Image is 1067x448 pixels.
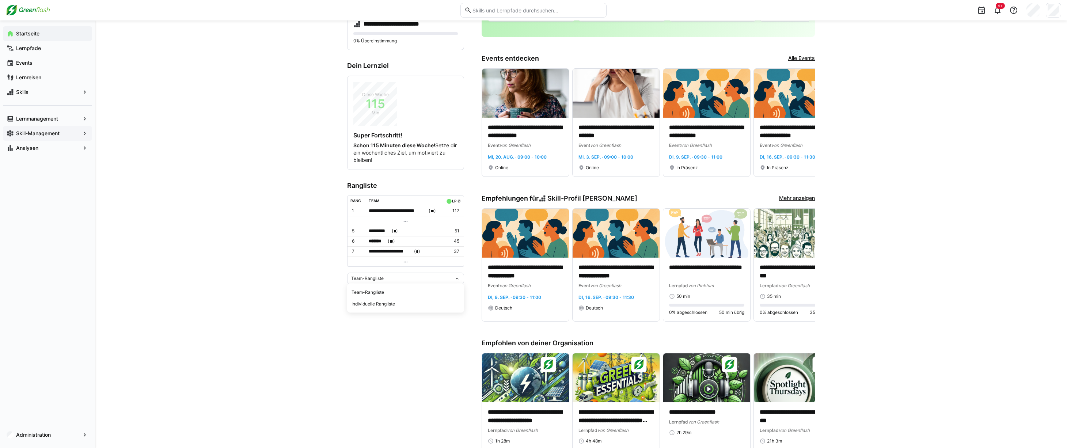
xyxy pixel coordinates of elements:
[547,194,637,202] span: Skill-Profil [PERSON_NAME]
[669,143,681,148] span: Event
[414,248,420,255] span: ( )
[445,238,459,244] p: 45
[488,143,500,148] span: Event
[760,428,779,433] span: Lernpfad
[347,62,464,70] h3: Dein Lernziel
[488,295,541,300] span: Di, 9. Sep. · 09:30 - 11:00
[495,438,510,444] span: 1h 28m
[578,295,634,300] span: Di, 16. Sep. · 09:30 - 11:30
[352,301,460,307] div: Individuelle Rangliste
[754,209,841,258] img: image
[676,293,690,299] span: 50 min
[353,142,458,164] p: Setze dir ein wöchentliches Ziel, um motiviert zu bleiben!
[352,238,363,244] p: 6
[590,283,621,288] span: von Greenflash
[353,132,458,139] h4: Super Fortschritt!
[482,54,539,62] h3: Events entdecken
[681,143,712,148] span: von Greenflash
[586,438,601,444] span: 4h 48m
[688,419,719,425] span: von Greenflash
[771,143,802,148] span: von Greenflash
[760,283,779,288] span: Lernpfad
[754,353,841,402] img: image
[445,228,459,234] p: 51
[578,283,590,288] span: Event
[578,428,597,433] span: Lernpfad
[472,7,603,14] input: Skills und Lernpfade durchsuchen…
[669,154,722,160] span: Di, 9. Sep. · 09:30 - 11:00
[663,353,750,402] img: image
[663,69,750,118] img: image
[500,143,531,148] span: von Greenflash
[482,194,637,202] h3: Empfehlungen für
[779,194,815,202] a: Mehr anzeigen
[586,165,599,171] span: Online
[760,154,815,160] span: Di, 16. Sep. · 09:30 - 11:30
[482,353,569,402] img: image
[353,38,458,44] p: 0% Übereinstimmung
[669,283,688,288] span: Lernpfad
[500,283,531,288] span: von Greenflash
[445,208,459,214] p: 117
[767,293,781,299] span: 35 min
[676,430,691,436] span: 2h 29m
[779,283,810,288] span: von Greenflash
[352,289,460,295] div: Team-Rangliste
[488,154,547,160] span: Mi, 20. Aug. · 09:00 - 10:00
[788,54,815,62] a: Alle Events
[767,438,782,444] span: 21h 3m
[760,310,798,315] span: 0% abgeschlossen
[573,209,660,258] img: image
[754,69,841,118] img: image
[488,428,507,433] span: Lernpfad
[347,182,464,190] h3: Rangliste
[669,419,688,425] span: Lernpfad
[352,228,363,234] p: 5
[719,310,744,315] span: 50 min übrig
[495,305,512,311] span: Deutsch
[590,143,621,148] span: von Greenflash
[597,428,629,433] span: von Greenflash
[353,142,435,148] strong: Schon 115 Minuten diese Woche!
[482,69,569,118] img: image
[392,227,398,235] span: ( )
[507,428,538,433] span: von Greenflash
[351,276,384,281] span: Team-Rangliste
[482,339,815,347] h3: Empfohlen von deiner Organisation
[578,143,590,148] span: Event
[663,209,750,258] img: image
[388,238,395,245] span: ( )
[998,4,1003,8] span: 9+
[578,154,633,160] span: Mi, 3. Sep. · 09:00 - 10:00
[350,198,361,203] div: Rang
[352,248,363,254] p: 7
[760,143,771,148] span: Event
[573,353,660,402] img: image
[573,69,660,118] img: image
[452,199,456,203] div: LP
[482,209,569,258] img: image
[457,197,461,204] a: ø
[767,165,789,171] span: In Präsenz
[810,310,835,315] span: 35 min übrig
[676,165,698,171] span: In Präsenz
[352,208,363,214] p: 1
[586,305,603,311] span: Deutsch
[688,283,714,288] span: von Pinktum
[495,165,508,171] span: Online
[369,198,379,203] div: Team
[429,207,436,215] span: ( )
[669,310,707,315] span: 0% abgeschlossen
[445,248,459,254] p: 37
[488,283,500,288] span: Event
[779,428,810,433] span: von Greenflash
